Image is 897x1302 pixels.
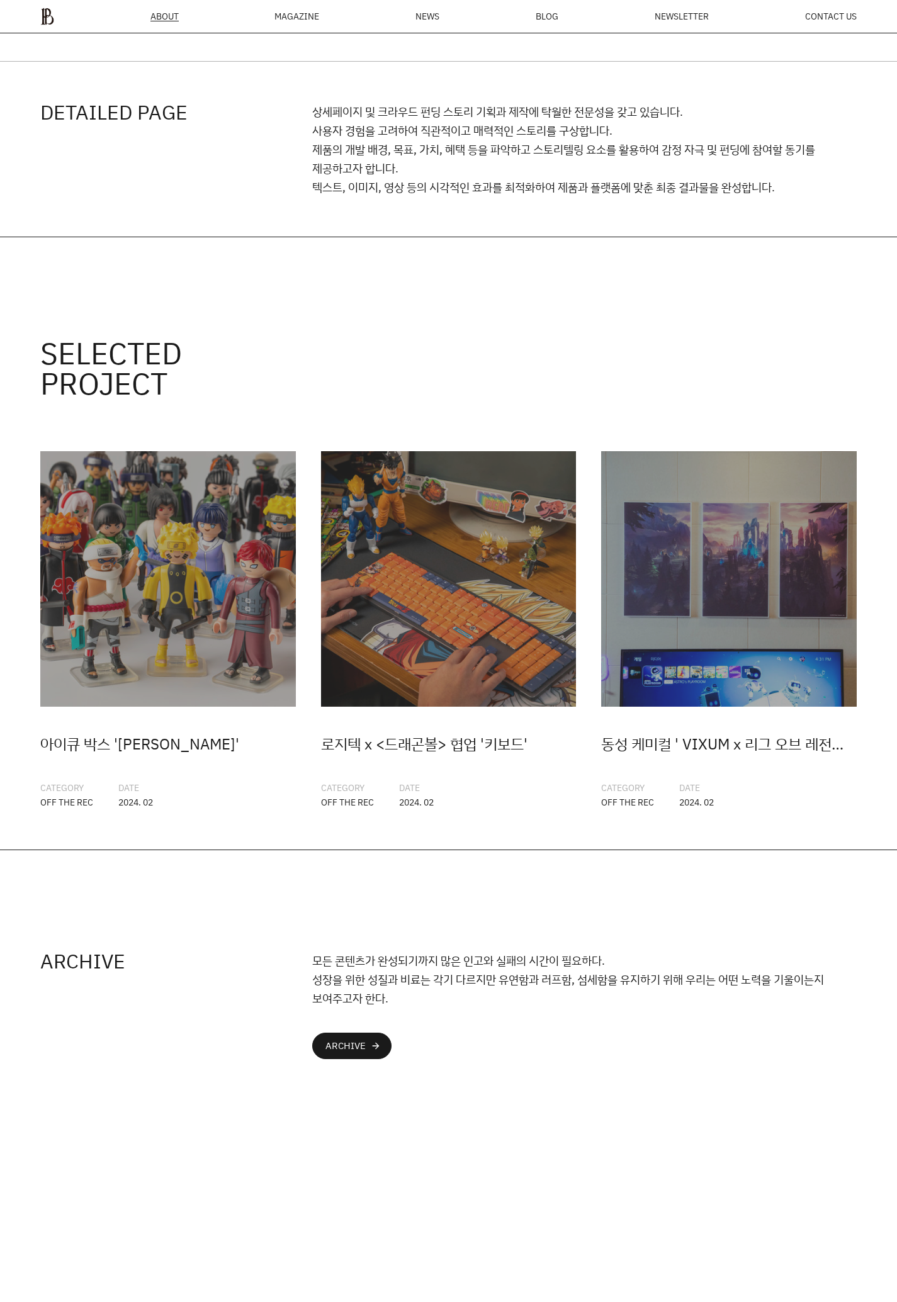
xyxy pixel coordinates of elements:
[679,781,709,795] span: DATE
[601,795,654,809] span: OFF THE REC
[40,451,296,809] a: 아이큐 박스 '[PERSON_NAME]'CATEGORYOFF THE RECDATE2024. 02
[150,12,179,21] a: ABOUT
[399,781,429,795] span: DATE
[601,732,857,756] div: 동성 케미컬 ' VIXUM x 리그 오브 레전드 흡음재'
[415,12,439,21] a: NEWS
[274,12,319,21] div: MAGAZINE
[679,795,714,809] span: 2024. 02
[118,795,153,809] span: 2024. 02
[312,1033,392,1059] a: ARCHIVEarrow_forward
[40,951,312,971] h4: ARCHIVE
[40,338,312,398] h3: SELECTED PROJECT
[312,102,857,196] p: 상세페이지 및 크라우드 펀딩 스토리 기획과 제작에 탁월한 전문성을 갖고 있습니다. 사용자 경험을 고려하여 직관적이고 매력적인 스토리를 구상합니다. 제품의 개발 배경, 목표, ...
[321,451,577,809] a: 로지텍 x <드래곤볼> 협업 '키보드'CATEGORYOFF THE RECDATE2024. 02
[40,451,296,707] img: 8b7af8f573d47.jpg
[321,732,577,756] div: 로지텍 x <드래곤볼> 협업 '키보드'
[601,781,649,795] span: CATEGORY
[40,732,296,756] div: 아이큐 박스 '[PERSON_NAME]'
[601,451,857,809] a: 동성 케미컬 ' VIXUM x 리그 오브 레전드 흡음재'CATEGORYOFF THE RECDATE2024. 02
[321,451,577,707] img: 77e21d6284ad6.jpg
[536,12,558,21] a: BLOG
[40,781,88,795] span: CATEGORY
[399,795,434,809] span: 2024. 02
[118,781,148,795] span: DATE
[371,1041,381,1051] div: arrow_forward
[40,795,93,809] span: OFF THE REC
[40,102,312,122] h4: DETAILED PAGE
[655,12,709,21] a: NEWSLETTER
[321,795,374,809] span: OFF THE REC
[805,12,857,21] a: CONTACT US
[321,781,369,795] span: CATEGORY
[40,8,54,25] img: ba379d5522eb3.png
[312,951,857,1007] p: 모든 콘텐츠가 완성되기까지 많은 인고와 실패의 시간이 필요하다. 성장을 위한 성질과 비료는 각기 다르지만 유연함과 러프함, 섬세함을 유지하기 위해 우리는 어떤 노력을 기울이는...
[601,451,857,707] img: dcb856685ef72.jpg
[325,1041,366,1051] div: ARCHIVE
